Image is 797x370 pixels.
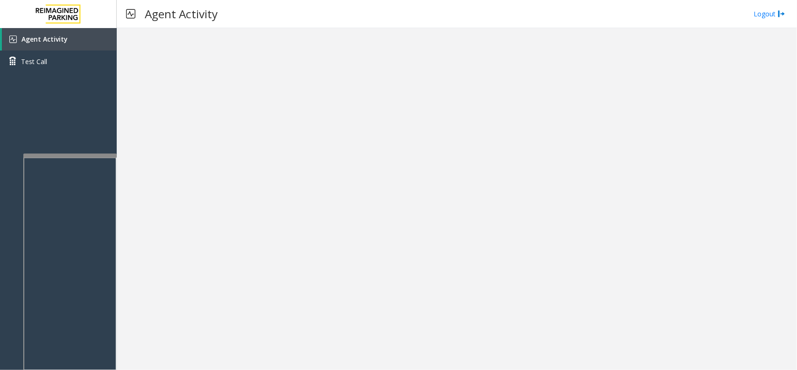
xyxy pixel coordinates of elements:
[2,28,117,51] a: Agent Activity
[9,36,17,43] img: 'icon'
[754,9,785,19] a: Logout
[140,2,222,25] h3: Agent Activity
[21,57,47,66] span: Test Call
[126,2,135,25] img: pageIcon
[21,35,68,44] span: Agent Activity
[778,9,785,19] img: logout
